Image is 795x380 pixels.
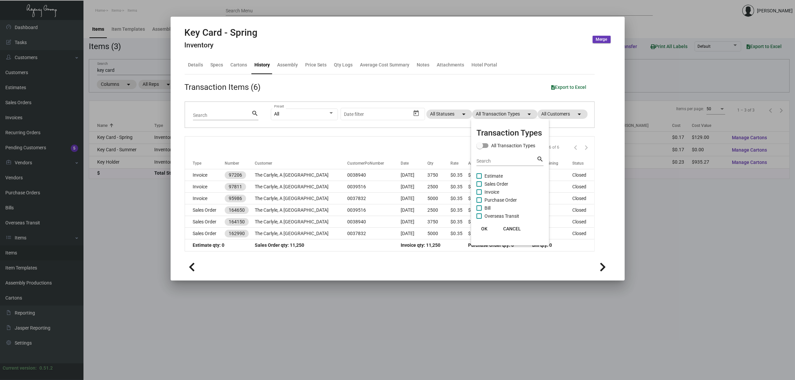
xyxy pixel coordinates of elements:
[39,365,53,372] div: 0.51.2
[484,212,519,220] span: Overseas Transit
[484,172,503,180] span: Estimate
[481,226,488,231] span: OK
[484,188,499,196] span: Invoice
[491,142,535,150] span: All Transaction Types
[484,204,490,212] span: Bill
[503,226,521,231] span: CANCEL
[474,223,495,235] button: OK
[3,365,37,372] div: Current version:
[484,196,517,204] span: Purchase Order
[498,223,526,235] button: CANCEL
[484,180,508,188] span: Sales Order
[537,155,544,163] mat-icon: search
[476,127,544,139] mat-card-title: Transaction Types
